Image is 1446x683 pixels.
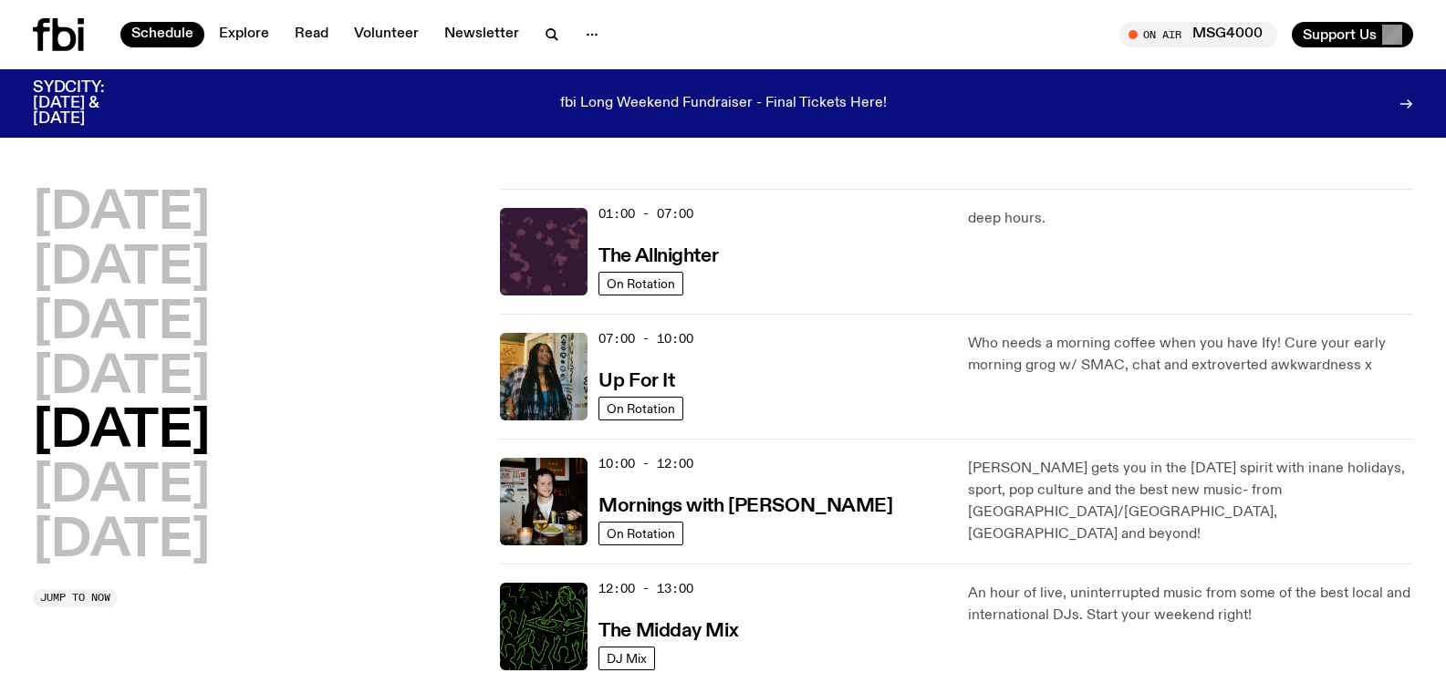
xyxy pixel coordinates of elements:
[607,402,675,416] span: On Rotation
[598,497,892,516] h3: Mornings with [PERSON_NAME]
[560,96,887,112] p: fbi Long Weekend Fundraiser - Final Tickets Here!
[33,298,210,349] button: [DATE]
[598,455,693,472] span: 10:00 - 12:00
[598,580,693,597] span: 12:00 - 13:00
[598,622,738,641] h3: The Midday Mix
[598,647,655,670] a: DJ Mix
[968,458,1413,545] p: [PERSON_NAME] gets you in the [DATE] spirit with inane holidays, sport, pop culture and the best ...
[598,397,683,420] a: On Rotation
[33,461,210,512] button: [DATE]
[1303,26,1377,43] span: Support Us
[500,333,588,420] img: Ify - a Brown Skin girl with black braided twists, looking up to the side with her tongue stickin...
[968,583,1413,626] p: An hour of live, uninterrupted music from some of the best local and international DJs. Start you...
[33,243,210,295] button: [DATE]
[598,243,718,266] a: The Allnighter
[33,189,210,240] button: [DATE]
[120,22,204,47] a: Schedule
[598,522,683,545] a: On Rotation
[33,353,210,404] button: [DATE]
[598,247,718,266] h3: The Allnighter
[433,22,530,47] a: Newsletter
[598,493,892,516] a: Mornings with [PERSON_NAME]
[598,372,674,391] h3: Up For It
[968,333,1413,377] p: Who needs a morning coffee when you have Ify! Cure your early morning grog w/ SMAC, chat and extr...
[284,22,339,47] a: Read
[598,618,738,641] a: The Midday Mix
[40,593,110,603] span: Jump to now
[1119,22,1277,47] button: On AirMSG4000
[607,527,675,541] span: On Rotation
[33,80,150,127] h3: SYDCITY: [DATE] & [DATE]
[500,458,588,545] img: Sam blankly stares at the camera, brightly lit by a camera flash wearing a hat collared shirt and...
[968,208,1413,230] p: deep hours.
[607,277,675,291] span: On Rotation
[598,330,693,347] span: 07:00 - 10:00
[1292,22,1413,47] button: Support Us
[598,368,674,391] a: Up For It
[33,589,118,607] button: Jump to now
[607,652,647,666] span: DJ Mix
[208,22,280,47] a: Explore
[343,22,430,47] a: Volunteer
[598,205,693,222] span: 01:00 - 07:00
[33,516,210,567] button: [DATE]
[33,407,210,458] button: [DATE]
[598,272,683,295] a: On Rotation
